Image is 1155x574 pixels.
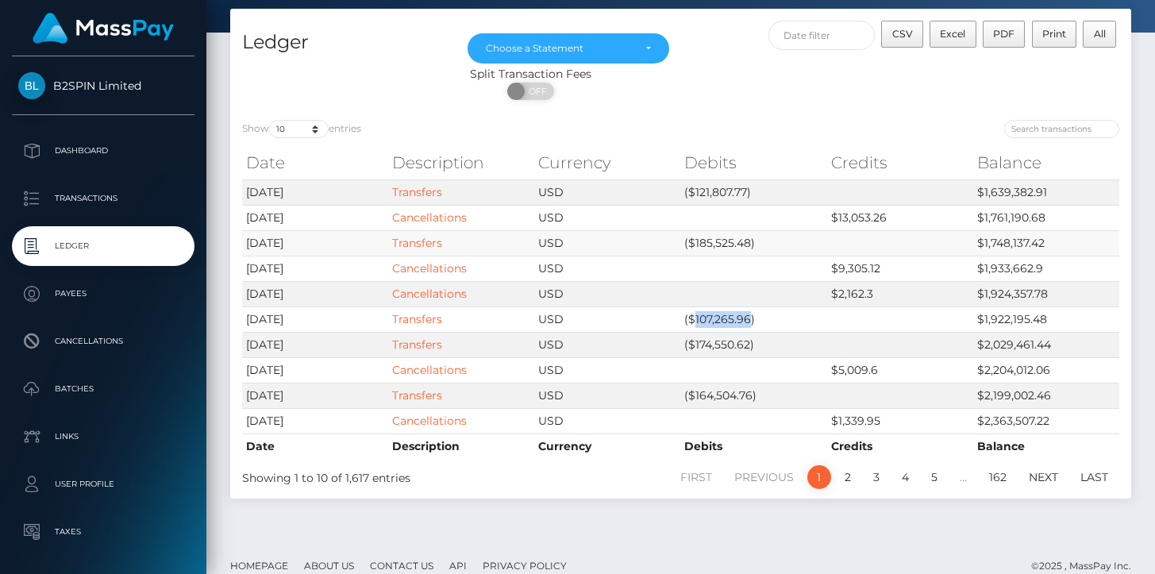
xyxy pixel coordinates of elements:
[230,66,831,83] div: Split Transaction Fees
[680,332,826,357] td: ($174,550.62)
[18,425,188,449] p: Links
[392,287,467,301] a: Cancellations
[973,281,1119,306] td: $1,924,357.78
[973,433,1119,459] th: Balance
[18,377,188,401] p: Batches
[516,83,556,100] span: OFF
[12,322,194,361] a: Cancellations
[680,230,826,256] td: ($185,525.48)
[18,329,188,353] p: Cancellations
[973,408,1119,433] td: $2,363,507.22
[18,282,188,306] p: Payees
[680,306,826,332] td: ($107,265.96)
[836,465,860,489] a: 2
[1032,21,1077,48] button: Print
[269,120,329,138] select: Showentries
[973,357,1119,383] td: $2,204,012.06
[12,274,194,314] a: Payees
[242,29,444,56] h4: Ledger
[980,465,1015,489] a: 162
[392,337,442,352] a: Transfers
[993,28,1014,40] span: PDF
[983,21,1026,48] button: PDF
[940,28,965,40] span: Excel
[1004,120,1119,138] input: Search transactions
[242,256,388,281] td: [DATE]
[242,408,388,433] td: [DATE]
[392,185,442,199] a: Transfers
[680,383,826,408] td: ($164,504.76)
[534,332,680,357] td: USD
[922,465,946,489] a: 5
[486,42,633,55] div: Choose a Statement
[242,357,388,383] td: [DATE]
[827,281,973,306] td: $2,162.3
[18,520,188,544] p: Taxes
[392,210,467,225] a: Cancellations
[892,28,913,40] span: CSV
[827,433,973,459] th: Credits
[973,205,1119,230] td: $1,761,190.68
[242,383,388,408] td: [DATE]
[242,306,388,332] td: [DATE]
[468,33,669,64] button: Choose a Statement
[392,236,442,250] a: Transfers
[827,205,973,230] td: $13,053.26
[18,234,188,258] p: Ledger
[242,464,594,487] div: Showing 1 to 10 of 1,617 entries
[12,369,194,409] a: Batches
[242,205,388,230] td: [DATE]
[534,230,680,256] td: USD
[827,147,973,179] th: Credits
[807,465,831,489] a: 1
[242,332,388,357] td: [DATE]
[33,13,174,44] img: MassPay Logo
[973,256,1119,281] td: $1,933,662.9
[242,120,361,138] label: Show entries
[680,147,826,179] th: Debits
[973,230,1119,256] td: $1,748,137.42
[534,433,680,459] th: Currency
[973,332,1119,357] td: $2,029,461.44
[12,512,194,552] a: Taxes
[827,357,973,383] td: $5,009.6
[1094,28,1106,40] span: All
[680,433,826,459] th: Debits
[930,21,976,48] button: Excel
[534,383,680,408] td: USD
[973,147,1119,179] th: Balance
[242,147,388,179] th: Date
[534,256,680,281] td: USD
[534,306,680,332] td: USD
[392,414,467,428] a: Cancellations
[242,230,388,256] td: [DATE]
[534,179,680,205] td: USD
[18,139,188,163] p: Dashboard
[392,388,442,403] a: Transfers
[827,256,973,281] td: $9,305.12
[18,472,188,496] p: User Profile
[534,408,680,433] td: USD
[12,179,194,218] a: Transactions
[680,179,826,205] td: ($121,807.77)
[881,21,923,48] button: CSV
[12,79,194,93] span: B2SPIN Limited
[1072,465,1117,489] a: Last
[534,357,680,383] td: USD
[827,408,973,433] td: $1,339.95
[242,179,388,205] td: [DATE]
[12,226,194,266] a: Ledger
[12,131,194,171] a: Dashboard
[392,363,467,377] a: Cancellations
[768,21,875,50] input: Date filter
[893,465,918,489] a: 4
[973,306,1119,332] td: $1,922,195.48
[392,312,442,326] a: Transfers
[392,261,467,275] a: Cancellations
[534,205,680,230] td: USD
[12,464,194,504] a: User Profile
[18,72,45,99] img: B2SPIN Limited
[973,383,1119,408] td: $2,199,002.46
[1020,465,1067,489] a: Next
[242,281,388,306] td: [DATE]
